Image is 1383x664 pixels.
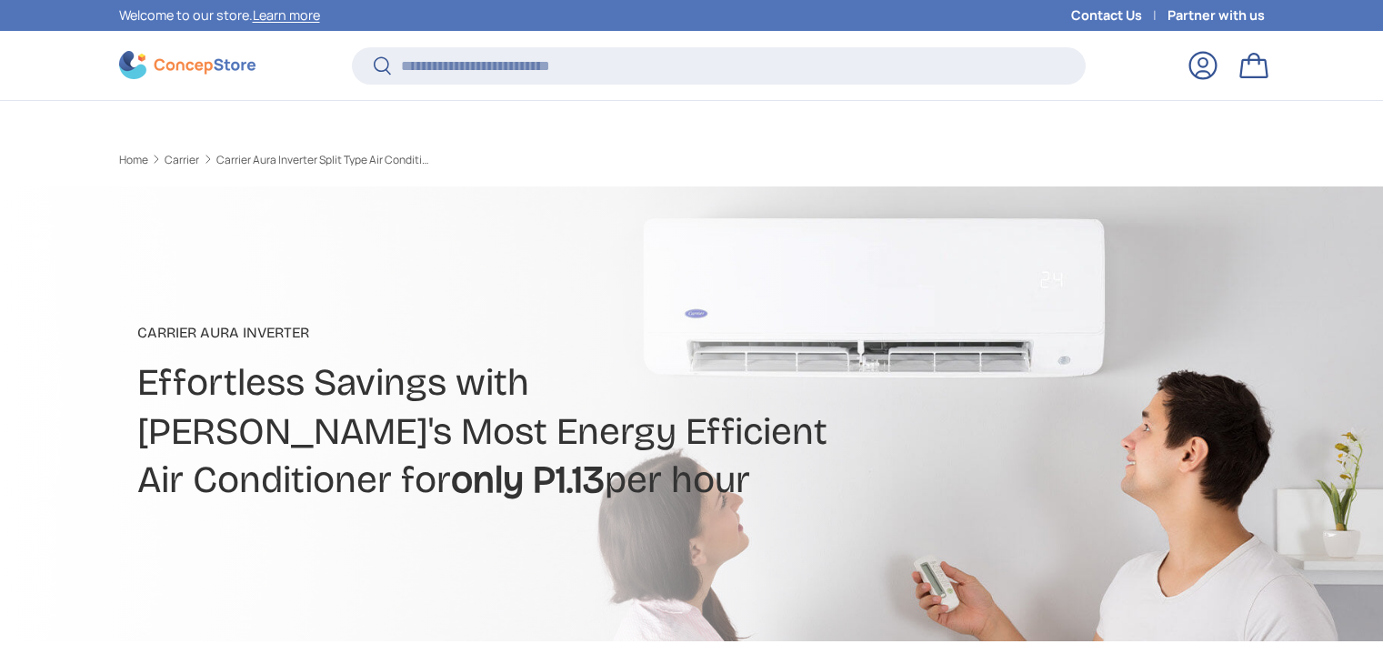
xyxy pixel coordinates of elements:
[1071,5,1168,25] a: Contact Us
[119,5,320,25] p: Welcome to our store.
[119,51,256,79] img: ConcepStore
[216,155,435,166] a: Carrier Aura Inverter Split Type Air Conditioner
[119,155,148,166] a: Home
[165,155,199,166] a: Carrier
[119,152,727,168] nav: Breadcrumbs
[1168,5,1265,25] a: Partner with us
[253,6,320,24] a: Learn more
[451,458,605,502] strong: only P1.13
[137,322,836,344] p: CARRIER AURA INVERTER
[137,358,836,505] h2: Effortless Savings with [PERSON_NAME]'s Most Energy Efficient Air Conditioner for per hour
